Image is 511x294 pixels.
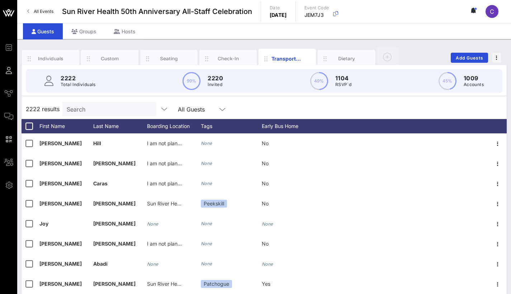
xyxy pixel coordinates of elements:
i: None [201,181,212,186]
p: RSVP`d [335,81,351,88]
span: No [262,241,269,247]
p: 2222 [61,74,96,82]
span: [PERSON_NAME] [39,241,82,247]
div: Custom [94,55,126,62]
p: Accounts [464,81,484,88]
span: Joy [39,220,48,227]
span: [PERSON_NAME] [39,180,82,186]
div: Last Name [93,119,147,133]
span: Yes [262,281,270,287]
span: [PERSON_NAME] [39,200,82,207]
i: None [147,221,158,227]
span: [PERSON_NAME] [39,140,82,146]
span: No [262,160,269,166]
span: All Events [34,9,53,14]
i: None [262,261,273,267]
span: [PERSON_NAME] [93,200,136,207]
span: Sun River Health Patchogue| [STREET_ADDRESS][US_STATE] [147,281,291,287]
span: Abadi [93,261,108,267]
div: Peekskill [201,200,227,208]
span: Caras [93,180,108,186]
span: No [262,200,269,207]
span: I am not planning to take a shuttle. [147,160,228,166]
div: Patchogue [201,280,232,288]
button: Add Guests [451,53,488,63]
p: Invited [208,81,223,88]
div: Dietary [331,55,363,62]
span: [PERSON_NAME] [39,160,82,166]
div: Groups [63,23,105,39]
p: [DATE] [270,11,287,19]
div: Boarding Location [147,119,201,133]
p: 2220 [208,74,223,82]
a: All Events [23,6,58,17]
div: First Name [39,119,93,133]
div: C [486,5,498,18]
p: Total Individuals [61,81,96,88]
p: 1104 [335,74,351,82]
div: Early Bus Home [262,119,316,133]
div: Tags [201,119,262,133]
div: Check-In [212,55,244,62]
i: None [262,221,273,227]
p: JEM7J3 [304,11,329,19]
i: None [201,141,212,146]
span: Hill [93,140,101,146]
p: 1009 [464,74,484,82]
i: None [201,221,212,226]
i: None [147,261,158,267]
div: All Guests [174,102,231,116]
span: No [262,140,269,146]
i: None [201,161,212,166]
span: [PERSON_NAME] [93,160,136,166]
span: [PERSON_NAME] [39,281,82,287]
span: I am not planning to take a shuttle. [147,140,228,146]
div: Transportation [271,55,303,62]
span: [PERSON_NAME] [93,241,136,247]
div: All Guests [178,106,205,113]
span: I am not planning to take a shuttle. [147,241,228,247]
span: 2222 results [26,105,60,113]
div: Individuals [35,55,67,62]
span: Sun River Health [PERSON_NAME] | [STREET_ADDRESS][US_STATE] [147,200,308,207]
span: [PERSON_NAME] [93,220,136,227]
i: None [201,241,212,246]
div: Hosts [105,23,144,39]
span: Add Guests [455,55,484,61]
div: Guests [23,23,63,39]
p: Event Code [304,4,329,11]
span: C [490,8,494,15]
span: [PERSON_NAME] [39,261,82,267]
i: None [201,261,212,266]
span: Sun River Health 50th Anniversary All-Staff Celebration [62,6,252,17]
span: No [262,180,269,186]
span: [PERSON_NAME] [93,281,136,287]
p: Date [270,4,287,11]
span: I am not planning to take a shuttle. [147,180,228,186]
div: Seating [153,55,185,62]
